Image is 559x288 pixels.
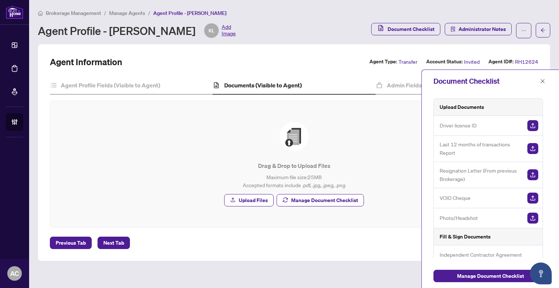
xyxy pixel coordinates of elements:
span: Resignation Letter (From previous Brokerage) [440,166,522,184]
div: Agent Profile - [PERSON_NAME] [38,23,236,38]
img: Upload Document [527,120,538,131]
li: / [104,9,106,17]
label: Agent Type: [369,58,397,66]
span: Add Image [222,23,236,38]
span: Transfer [399,58,417,66]
img: Upload Document [527,143,538,154]
img: Upload Document [527,193,538,204]
span: Administrator Notes [459,23,506,35]
label: Account Status: [426,58,463,66]
h5: Upload Documents [440,103,484,111]
span: KL [209,27,215,35]
img: Upload Document [527,169,538,180]
img: logo [6,5,23,19]
span: RH12624 [515,58,538,66]
span: Previous Tab [56,237,86,249]
button: Manage Document Checklist [277,194,364,206]
button: Administrator Notes [445,23,512,35]
button: Upload Files [224,194,274,206]
span: close [540,79,545,84]
h4: Agent Profile Fields (Visible to Agent) [61,81,160,90]
button: Previous Tab [50,237,92,249]
span: Last 12 months of transactions Report [440,140,522,157]
h2: Agent Information [50,56,122,68]
span: Next Tab [103,237,124,249]
p: Maximum file size: 25 MB Accepted formats include .pdf, .jpg, .jpeg, .png [65,173,523,189]
h4: Documents (Visible to Agent) [224,81,302,90]
li: / [148,9,150,17]
span: arrow-left [540,28,546,33]
span: Driver license ID [440,121,477,130]
span: Manage Document Checklist [291,194,358,206]
span: Brokerage Management [46,10,101,16]
button: Document Checklist [371,23,440,35]
p: Drag & Drop to Upload Files [65,161,523,170]
span: Agent Profile - [PERSON_NAME] [153,10,226,16]
span: solution [451,27,456,32]
span: Photo/Headshot [440,214,478,222]
label: Agent ID#: [488,58,514,66]
h5: Fill & Sign Documents [440,233,491,241]
span: Document Checklist [388,23,435,35]
span: Manage Document Checklist [457,270,524,282]
div: Document Checklist [433,76,538,87]
span: ellipsis [521,28,526,33]
span: AC [10,268,19,279]
button: Manage Document Checklist [433,270,547,282]
button: Open asap [530,263,552,284]
span: Upload Files [239,194,268,206]
button: Next Tab [98,237,130,249]
span: Manage Agents [109,10,145,16]
span: VOID Cheque [440,194,471,202]
span: Independent Contractor Agreement [440,250,522,259]
span: Invited [464,58,480,66]
h4: Admin Fields (Not Visible to Agent) [387,81,480,90]
span: home [38,11,43,16]
img: Upload Document [527,213,538,224]
img: File Upload [279,122,309,151]
span: File UploadDrag & Drop to Upload FilesMaximum file size:25MBAccepted formats include .pdf, .jpg, ... [59,110,529,219]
